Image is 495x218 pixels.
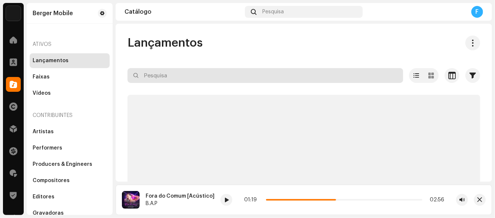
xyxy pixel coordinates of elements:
input: Pesquisa [127,68,403,83]
re-m-nav-item: Vídeos [30,86,110,101]
div: Fora do Comum [Acústico] [146,193,215,199]
re-m-nav-item: Performers [30,141,110,155]
div: Catálogo [124,9,242,15]
div: Faixas [33,74,50,80]
div: Lançamentos [33,58,69,64]
re-m-nav-item: Faixas [30,70,110,84]
re-m-nav-item: Editores [30,190,110,204]
div: B.A.P [146,201,215,207]
re-a-nav-header: Contribuintes [30,107,110,124]
div: Artistas [33,129,54,135]
div: 02:56 [425,197,444,203]
re-m-nav-item: Lançamentos [30,53,110,68]
div: Berger Mobile [33,10,73,16]
div: Gravadoras [33,210,64,216]
div: Editores [33,194,54,200]
re-m-nav-item: Producers & Engineers [30,157,110,172]
div: 01:19 [244,197,263,203]
re-a-nav-header: Ativos [30,36,110,53]
div: F [471,6,483,18]
span: Lançamentos [127,36,203,50]
span: Pesquisa [262,9,284,15]
div: Compositores [33,178,70,184]
img: e6131143-0e81-4327-8ed2-402d43083518 [122,191,140,209]
div: Vídeos [33,90,51,96]
div: Performers [33,145,62,151]
re-m-nav-item: Artistas [30,124,110,139]
re-m-nav-item: Compositores [30,173,110,188]
img: 70c0b94c-19e5-4c8c-a028-e13e35533bab [6,6,21,21]
div: Producers & Engineers [33,161,92,167]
